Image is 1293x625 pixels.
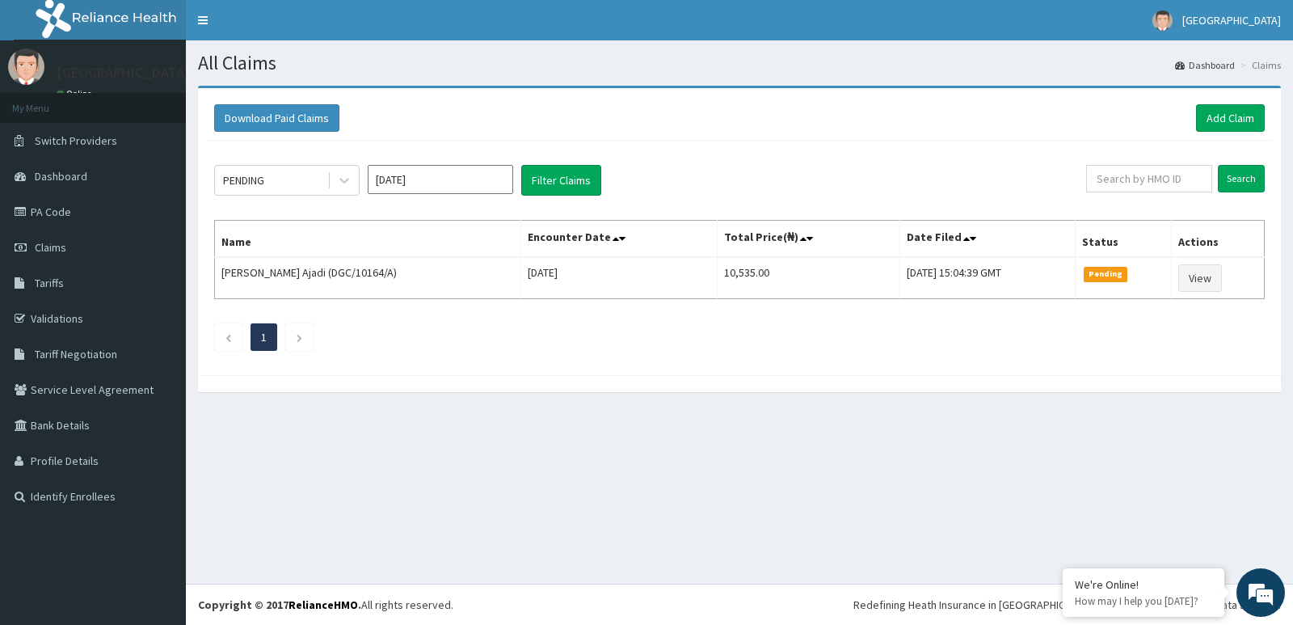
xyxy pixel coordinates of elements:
[289,598,358,612] a: RelianceHMO
[186,584,1293,625] footer: All rights reserved.
[899,257,1075,299] td: [DATE] 15:04:39 GMT
[198,598,361,612] strong: Copyright © 2017 .
[1218,165,1265,192] input: Search
[215,221,521,258] th: Name
[1175,58,1235,72] a: Dashboard
[1178,264,1222,292] a: View
[718,221,899,258] th: Total Price(₦)
[296,330,303,344] a: Next page
[35,276,64,290] span: Tariffs
[1075,577,1212,592] div: We're Online!
[35,133,117,148] span: Switch Providers
[1171,221,1264,258] th: Actions
[8,49,44,85] img: User Image
[214,104,339,132] button: Download Paid Claims
[57,65,190,80] p: [GEOGRAPHIC_DATA]
[1084,267,1128,281] span: Pending
[1152,11,1173,31] img: User Image
[215,257,521,299] td: [PERSON_NAME] Ajadi (DGC/10164/A)
[718,257,899,299] td: 10,535.00
[57,88,95,99] a: Online
[899,221,1075,258] th: Date Filed
[223,172,264,188] div: PENDING
[368,165,513,194] input: Select Month and Year
[1075,221,1171,258] th: Status
[521,165,601,196] button: Filter Claims
[225,330,232,344] a: Previous page
[1182,13,1281,27] span: [GEOGRAPHIC_DATA]
[35,240,66,255] span: Claims
[853,597,1281,613] div: Redefining Heath Insurance in [GEOGRAPHIC_DATA] using Telemedicine and Data Science!
[35,347,117,361] span: Tariff Negotiation
[1196,104,1265,132] a: Add Claim
[261,330,267,344] a: Page 1 is your current page
[1236,58,1281,72] li: Claims
[1086,165,1213,192] input: Search by HMO ID
[521,257,718,299] td: [DATE]
[35,169,87,184] span: Dashboard
[1075,594,1212,608] p: How may I help you today?
[198,53,1281,74] h1: All Claims
[521,221,718,258] th: Encounter Date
